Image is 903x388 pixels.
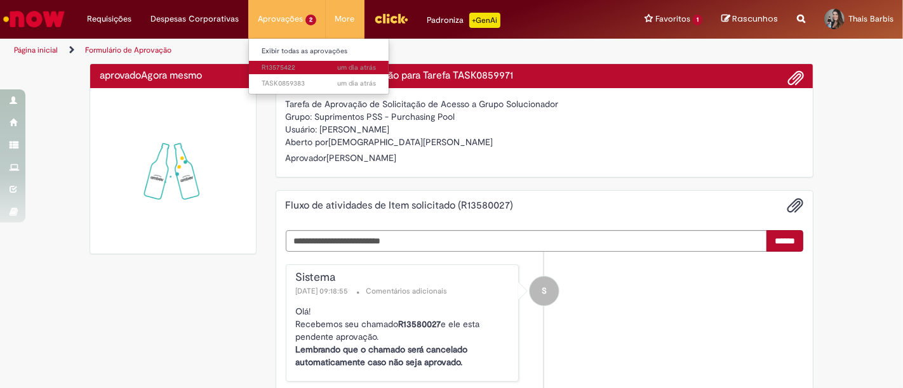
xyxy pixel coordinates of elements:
a: Rascunhos [721,13,778,25]
a: Exibir todas as aprovações [249,44,389,58]
span: Favoritos [655,13,690,25]
time: 30/09/2025 11:39:22 [141,69,202,82]
time: 29/09/2025 09:43:19 [337,63,376,72]
div: [PERSON_NAME] [286,152,804,167]
b: R13580027 [399,318,441,330]
a: Formulário de Aprovação [85,45,171,55]
span: Requisições [87,13,131,25]
span: TASK0859383 [262,79,376,89]
ul: Trilhas de página [10,39,592,62]
div: Padroniza [427,13,500,28]
img: ServiceNow [1,6,67,32]
label: Aberto por [286,136,329,148]
a: Página inicial [14,45,58,55]
button: Adicionar anexos [787,197,803,214]
span: Despesas Corporativas [150,13,239,25]
div: [DEMOGRAPHIC_DATA][PERSON_NAME] [286,136,804,152]
div: Sistema [296,271,512,284]
time: 28/09/2025 19:41:12 [337,79,376,88]
span: S [542,276,547,306]
img: sucesso_1.gif [100,98,246,244]
span: 1 [693,15,702,25]
p: +GenAi [469,13,500,28]
img: click_logo_yellow_360x200.png [374,9,408,28]
span: Aprovações [258,13,303,25]
span: Agora mesmo [141,69,202,82]
div: Grupo: Suprimentos PSS - Purchasing Pool [286,110,804,123]
p: Olá! Recebemos seu chamado e ele esta pendente aprovação. [296,305,512,368]
ul: Aprovações [248,38,389,94]
span: Thais Barbis [848,13,893,24]
div: System [530,276,559,306]
label: Aprovador [286,152,327,164]
h4: aprovado [100,70,246,82]
span: R13575422 [262,63,376,73]
span: More [335,13,355,25]
b: Lembrando que o chamado será cancelado automaticamente caso não seja aprovado. [296,344,468,368]
span: 2 [305,15,316,25]
a: Aberto R13575422 : [249,61,389,75]
span: [DATE] 09:18:55 [296,286,351,296]
span: um dia atrás [337,79,376,88]
textarea: Digite sua mensagem aqui... [286,230,768,251]
span: um dia atrás [337,63,376,72]
small: Comentários adicionais [366,286,448,297]
div: Usuário: [PERSON_NAME] [286,123,804,136]
h4: Solicitação de aprovação para Tarefa TASK0859971 [286,70,804,82]
div: Tarefa de Aprovação de Solicitação de Acesso a Grupo Solucionador [286,98,804,110]
h2: Fluxo de atividades de Item solicitado (R13580027) Histórico de tíquete [286,200,514,212]
span: Rascunhos [732,13,778,25]
a: Aberto TASK0859383 : [249,77,389,91]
